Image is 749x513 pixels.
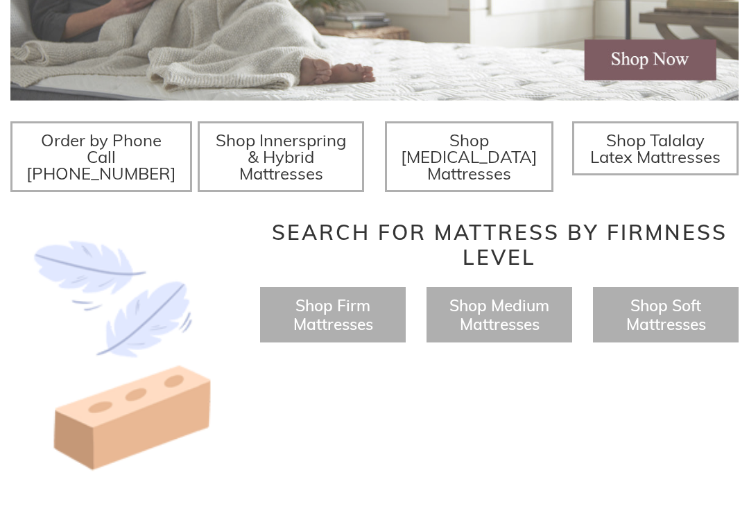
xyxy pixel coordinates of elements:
a: Shop [MEDICAL_DATA] Mattresses [385,121,553,192]
span: Order by Phone Call [PHONE_NUMBER] [26,130,176,184]
img: Image-of-brick- and-feather-representing-firm-and-soft-feel [10,220,239,493]
a: Shop Firm Mattresses [293,295,373,334]
span: Shop Innerspring & Hybrid Mattresses [216,130,347,184]
span: Shop Talalay Latex Mattresses [590,130,721,167]
a: Shop Soft Mattresses [626,295,706,334]
a: Shop Talalay Latex Mattresses [572,121,739,175]
a: Shop Medium Mattresses [449,295,549,334]
a: Shop Innerspring & Hybrid Mattresses [198,121,364,192]
span: Shop [MEDICAL_DATA] Mattresses [401,130,537,184]
a: Order by Phone Call [PHONE_NUMBER] [10,121,192,192]
span: Search for Mattress by Firmness Level [272,219,728,270]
